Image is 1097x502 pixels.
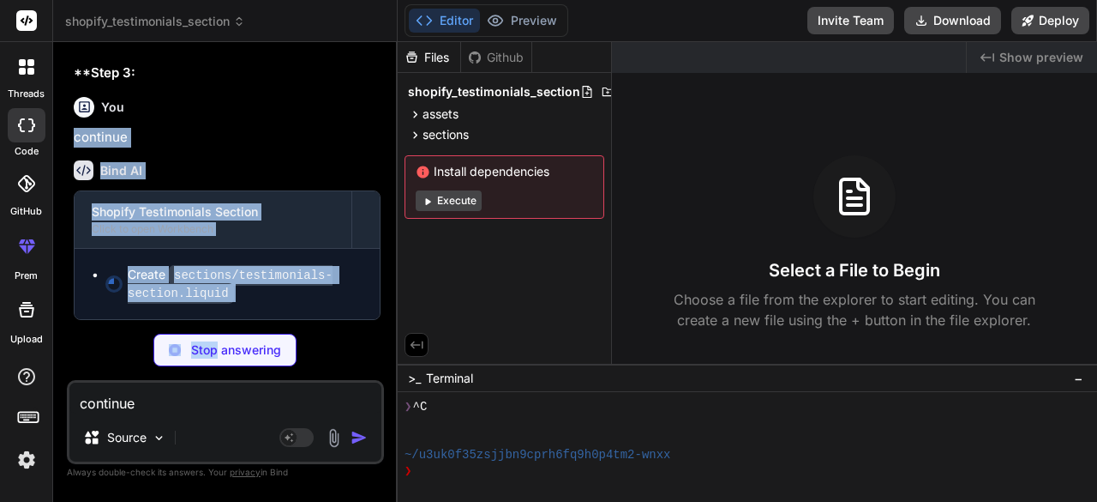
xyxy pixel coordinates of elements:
img: icon [351,429,368,446]
label: code [15,144,39,159]
div: Create [128,266,363,302]
h6: Bind AI [100,162,142,179]
span: ^C [413,399,428,415]
img: settings [12,445,41,475]
img: Pick Models [152,431,166,445]
button: − [1070,365,1087,392]
div: Files [398,49,460,66]
h6: You [101,99,124,116]
label: GitHub [10,204,42,219]
span: shopify_testimonials_section [65,13,245,30]
span: assets [423,106,459,123]
code: sections/testimonials-section.liquid [128,265,333,304]
span: Show preview [999,49,1083,66]
button: Download [904,7,1001,34]
button: Shopify Testimonials SectionClick to open Workbench [75,191,351,248]
label: Upload [10,332,43,347]
span: >_ [408,370,421,387]
p: Always double-check its answers. Your in Bind [67,464,384,481]
span: ~/u3uk0f35zsjjbn9cprh6fq9h0p4tm2-wnxx [405,447,671,463]
h3: Select a File to Begin [769,258,940,282]
label: threads [8,87,45,101]
span: privacy [230,467,261,477]
button: Preview [480,9,564,33]
p: Choose a file from the explorer to start editing. You can create a new file using the + button in... [662,289,1046,330]
span: ❯ [405,399,413,415]
button: Editor [409,9,480,33]
span: sections [423,126,469,143]
span: Terminal [426,370,473,387]
button: Invite Team [807,7,894,34]
label: prem [15,269,38,283]
p: Stop answering [191,342,281,359]
p: Source [107,429,147,446]
span: − [1074,370,1083,387]
p: continue [74,128,381,148]
span: Install dependencies [416,163,593,180]
button: Deploy [1011,7,1089,34]
span: shopify_testimonials_section [408,83,580,100]
button: Execute [416,191,482,211]
span: ❯ [405,463,413,480]
div: Click to open Workbench [92,222,334,236]
div: Github [461,49,531,66]
div: Shopify Testimonials Section [92,203,334,221]
img: attachment [324,428,344,448]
